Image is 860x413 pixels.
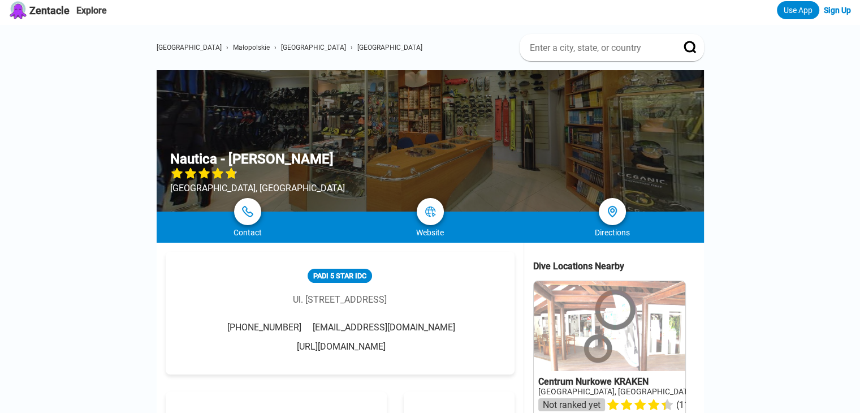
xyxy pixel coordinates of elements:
[29,5,70,16] span: Zentacle
[529,42,668,54] input: Enter a city, state, or country
[777,1,819,19] a: Use App
[339,228,521,237] div: Website
[226,44,228,51] span: ›
[170,151,334,167] h1: Nautica - [PERSON_NAME]
[824,6,851,15] a: Sign Up
[308,269,372,283] div: PADI 5 Star IDC
[425,206,436,217] img: map
[417,198,444,225] a: map
[281,44,346,51] a: [GEOGRAPHIC_DATA]
[170,183,345,193] div: [GEOGRAPHIC_DATA], [GEOGRAPHIC_DATA]
[297,341,386,352] a: [URL][DOMAIN_NAME]
[599,198,626,225] a: directions
[606,205,619,218] img: directions
[274,44,276,51] span: ›
[533,261,704,272] div: Dive Locations Nearby
[227,322,301,333] span: [PHONE_NUMBER]
[9,1,70,19] a: Zentacle logoZentacle
[293,294,387,305] div: Ul. [STREET_ADDRESS]
[538,387,694,396] a: [GEOGRAPHIC_DATA], [GEOGRAPHIC_DATA]
[357,44,422,51] a: [GEOGRAPHIC_DATA]
[76,5,107,16] a: Explore
[242,206,253,217] img: phone
[157,44,222,51] a: [GEOGRAPHIC_DATA]
[521,228,704,237] div: Directions
[233,44,270,51] a: Małopolskie
[351,44,353,51] span: ›
[313,322,455,333] span: [EMAIL_ADDRESS][DOMAIN_NAME]
[157,228,339,237] div: Contact
[9,1,27,19] img: Zentacle logo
